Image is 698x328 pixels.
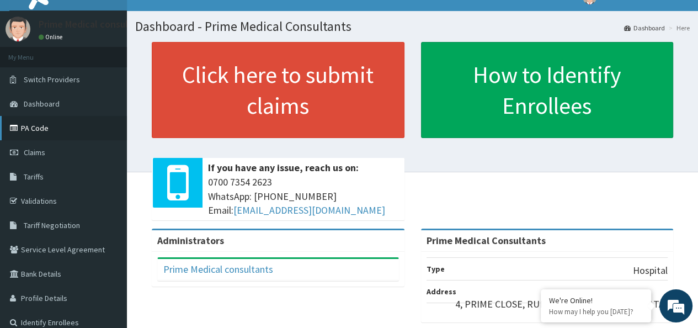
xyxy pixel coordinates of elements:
[152,42,404,138] a: Click here to submit claims
[455,297,668,311] p: 4, PRIME CLOSE, RUMOGBA, [GEOGRAPHIC_DATA]
[427,264,445,274] b: Type
[24,172,44,182] span: Tariffs
[39,33,65,41] a: Online
[64,96,152,207] span: We're online!
[39,19,152,29] p: Prime Medical consultants
[421,42,674,138] a: How to Identify Enrollees
[633,263,668,278] p: Hospital
[163,263,273,276] a: Prime Medical consultants
[666,23,690,33] li: Here
[20,55,45,83] img: d_794563401_company_1708531726252_794563401
[427,287,456,297] b: Address
[549,295,643,305] div: We're Online!
[6,17,30,41] img: User Image
[233,204,385,216] a: [EMAIL_ADDRESS][DOMAIN_NAME]
[157,234,224,247] b: Administrators
[24,147,45,157] span: Claims
[135,19,690,34] h1: Dashboard - Prime Medical Consultants
[57,62,185,76] div: Chat with us now
[208,175,399,218] span: 0700 7354 2623 WhatsApp: [PHONE_NUMBER] Email:
[181,6,207,32] div: Minimize live chat window
[624,23,665,33] a: Dashboard
[24,220,80,230] span: Tariff Negotiation
[549,307,643,316] p: How may I help you today?
[24,99,60,109] span: Dashboard
[427,234,546,247] strong: Prime Medical Consultants
[6,214,210,253] textarea: Type your message and hit 'Enter'
[24,75,80,84] span: Switch Providers
[208,161,359,174] b: If you have any issue, reach us on:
